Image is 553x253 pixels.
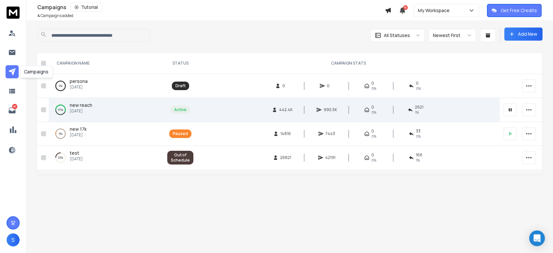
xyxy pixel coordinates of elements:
th: CAMPAIGN STATS [197,53,500,74]
button: Tutorial [70,3,102,12]
p: My Workspace [418,7,452,14]
td: 0%persona[DATE] [49,74,163,98]
button: S [7,233,20,246]
p: [DATE] [70,108,92,114]
p: 5 % [59,130,62,137]
span: 4 [37,13,40,18]
div: Draft [175,83,186,88]
button: Get Free Credits [487,4,542,17]
span: 33 [416,128,420,134]
span: 0 [416,81,419,86]
div: Out of Schedule [171,152,190,163]
td: 25%test[DATE] [49,146,163,170]
span: 990.5K [324,107,337,112]
p: Get Free Credits [501,7,537,14]
div: Active [174,107,187,112]
span: 0 [371,152,374,158]
span: 0% [416,86,421,91]
a: persona [70,78,88,85]
p: [DATE] [70,132,87,138]
th: STATUS [163,53,197,74]
p: 57 % [58,107,63,113]
button: Add New [504,28,543,41]
a: new 17k [70,126,87,132]
span: 0 % [416,134,421,139]
a: test [70,150,79,156]
span: 0% [371,86,376,91]
span: 442.4K [279,107,293,112]
a: 80 [6,104,19,117]
div: Campaigns [20,66,53,78]
span: 0 [327,83,333,88]
span: 0% [371,158,376,163]
a: new reach [70,102,92,108]
span: 18 [403,5,408,10]
div: Paused [173,131,188,136]
span: 0% [371,134,376,139]
span: 0 [371,128,374,134]
th: CAMPAIGN NAME [49,53,163,74]
span: 0% [371,110,376,115]
div: Open Intercom Messenger [529,230,545,246]
span: 14816 [280,131,291,136]
span: 0 [371,81,374,86]
button: Newest First [429,29,476,42]
div: Campaigns [37,3,385,12]
span: 26821 [280,155,291,160]
span: 0 [371,105,374,110]
span: 2621 [415,105,423,110]
p: 80 [12,104,17,109]
span: 1 % [415,110,419,115]
span: 166 [416,152,422,158]
p: [DATE] [70,156,83,162]
p: 0 % [59,83,62,89]
span: 7443 [326,131,335,136]
td: 5%new 17k[DATE] [49,122,163,146]
p: All Statuses [384,32,410,39]
td: 57%new reach[DATE] [49,98,163,122]
p: [DATE] [70,85,88,90]
span: 1 % [416,158,420,163]
p: 25 % [58,154,63,161]
span: 42191 [325,155,335,160]
span: 0 [282,83,289,88]
p: Campaigns added [37,13,73,18]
